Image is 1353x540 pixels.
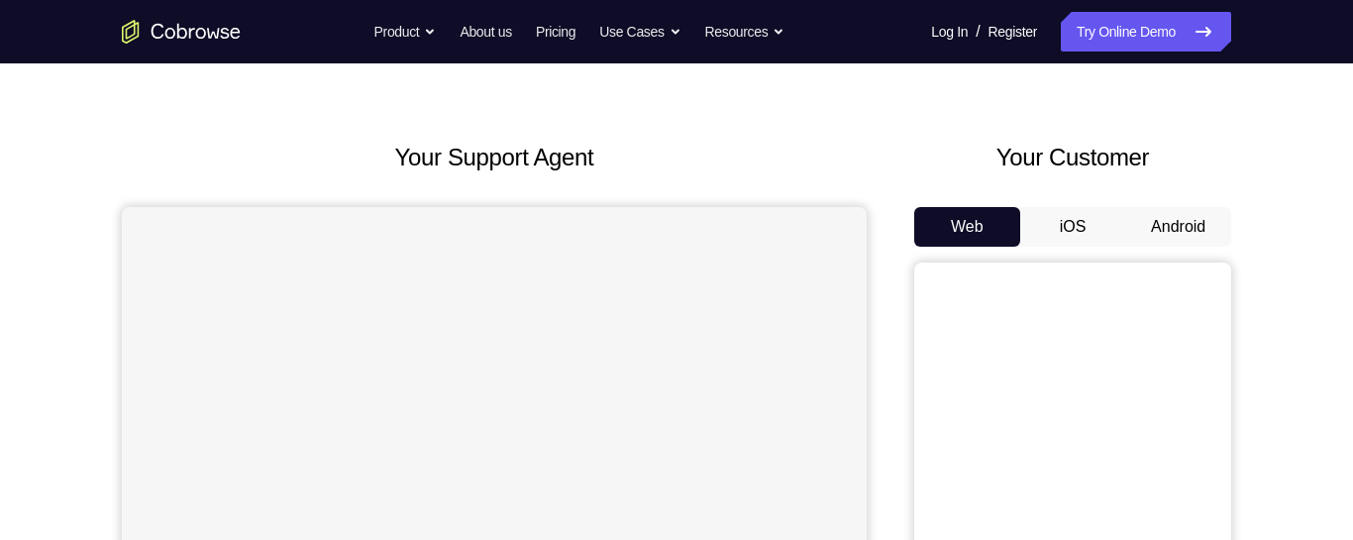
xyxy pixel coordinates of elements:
button: iOS [1020,207,1126,247]
h2: Your Customer [914,140,1231,175]
button: Web [914,207,1020,247]
button: Product [374,12,437,52]
button: Resources [705,12,785,52]
span: / [976,20,980,44]
a: Pricing [536,12,575,52]
a: Register [989,12,1037,52]
h2: Your Support Agent [122,140,867,175]
a: Try Online Demo [1061,12,1231,52]
a: Go to the home page [122,20,241,44]
a: About us [460,12,511,52]
button: Android [1125,207,1231,247]
a: Log In [931,12,968,52]
button: Use Cases [599,12,680,52]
